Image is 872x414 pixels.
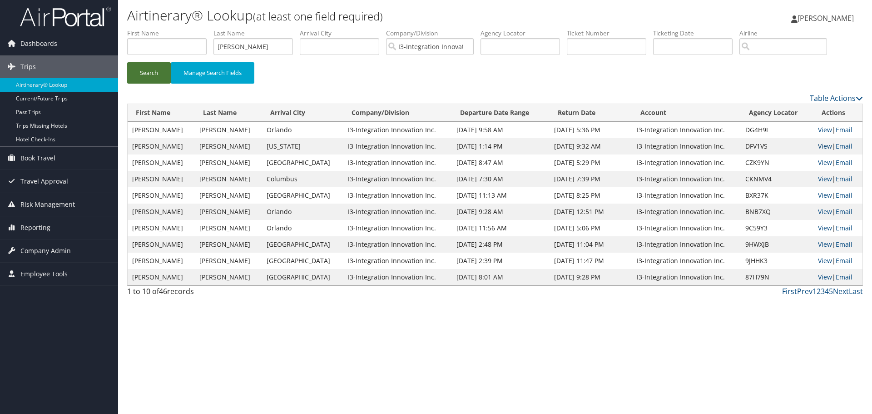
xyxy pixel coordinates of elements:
td: [DATE] 7:39 PM [550,171,632,187]
a: 3 [821,286,825,296]
small: (at least one field required) [253,9,383,24]
label: Company/Division [386,29,481,38]
td: [DATE] 7:30 AM [452,171,550,187]
td: I3-Integration Innovation Inc. [343,253,452,269]
td: I3-Integration Innovation Inc. [343,236,452,253]
span: Risk Management [20,193,75,216]
td: [DATE] 8:01 AM [452,269,550,285]
td: [PERSON_NAME] [195,204,262,220]
span: Trips [20,55,36,78]
th: Actions [813,104,862,122]
label: Arrival City [300,29,386,38]
td: I3-Integration Innovation Inc. [343,155,452,171]
a: View [818,207,832,216]
td: [DATE] 2:48 PM [452,236,550,253]
td: CZK9YN [741,155,813,171]
td: 9C59Y3 [741,220,813,236]
td: [PERSON_NAME] [128,220,195,236]
th: Company/Division [343,104,452,122]
td: [GEOGRAPHIC_DATA] [262,187,343,204]
a: Email [836,273,852,281]
th: First Name: activate to sort column ascending [128,104,195,122]
td: Orlando [262,122,343,138]
a: Last [849,286,863,296]
td: [PERSON_NAME] [128,269,195,285]
a: Email [836,158,852,167]
td: I3-Integration Innovation Inc. [632,171,741,187]
label: Ticketing Date [653,29,739,38]
td: [PERSON_NAME] [195,171,262,187]
td: I3-Integration Innovation Inc. [343,187,452,204]
td: [DATE] 8:47 AM [452,155,550,171]
td: [DATE] 2:39 PM [452,253,550,269]
span: Employee Tools [20,263,68,285]
label: Agency Locator [481,29,567,38]
span: Travel Approval [20,170,68,193]
a: View [818,142,832,150]
th: Account: activate to sort column ascending [632,104,741,122]
a: 1 [813,286,817,296]
span: Reporting [20,216,50,239]
a: Email [836,191,852,200]
a: Prev [797,286,813,296]
td: Orlando [262,204,343,220]
a: 2 [817,286,821,296]
td: | [813,204,862,220]
td: I3-Integration Innovation Inc. [343,220,452,236]
td: [US_STATE] [262,138,343,155]
td: [PERSON_NAME] [195,269,262,285]
td: I3-Integration Innovation Inc. [632,220,741,236]
label: Ticket Number [567,29,653,38]
th: Last Name: activate to sort column ascending [195,104,262,122]
td: [DATE] 8:25 PM [550,187,632,204]
label: Last Name [213,29,300,38]
td: I3-Integration Innovation Inc. [632,155,741,171]
a: Email [836,240,852,249]
td: [DATE] 5:36 PM [550,122,632,138]
td: I3-Integration Innovation Inc. [343,204,452,220]
td: | [813,236,862,253]
h1: Airtinerary® Lookup [127,6,618,25]
td: I3-Integration Innovation Inc. [343,138,452,155]
td: | [813,122,862,138]
td: [PERSON_NAME] [128,187,195,204]
td: 87H79N [741,269,813,285]
td: [PERSON_NAME] [195,236,262,253]
a: Email [836,125,852,134]
span: Book Travel [20,147,55,170]
td: [DATE] 9:32 AM [550,138,632,155]
td: I3-Integration Innovation Inc. [632,253,741,269]
a: View [818,175,832,183]
td: DFV1VS [741,138,813,155]
td: | [813,187,862,204]
th: Arrival City: activate to sort column ascending [262,104,343,122]
td: [GEOGRAPHIC_DATA] [262,155,343,171]
td: I3-Integration Innovation Inc. [632,269,741,285]
a: View [818,256,832,265]
a: Next [833,286,849,296]
span: Dashboards [20,32,57,55]
td: [DATE] 11:04 PM [550,236,632,253]
a: View [818,273,832,281]
label: Airline [739,29,834,38]
td: [PERSON_NAME] [195,138,262,155]
a: Email [836,207,852,216]
a: View [818,125,832,134]
td: BXR37K [741,187,813,204]
div: 1 to 10 of records [127,286,301,301]
th: Return Date: activate to sort column ascending [550,104,632,122]
a: 4 [825,286,829,296]
img: airportal-logo.png [20,6,111,27]
a: First [782,286,797,296]
a: [PERSON_NAME] [791,5,863,32]
td: | [813,138,862,155]
th: Agency Locator: activate to sort column ascending [741,104,813,122]
button: Search [127,62,171,84]
button: Manage Search Fields [171,62,254,84]
td: [PERSON_NAME] [128,122,195,138]
td: | [813,220,862,236]
label: First Name [127,29,213,38]
td: | [813,269,862,285]
td: [GEOGRAPHIC_DATA] [262,269,343,285]
a: View [818,191,832,200]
